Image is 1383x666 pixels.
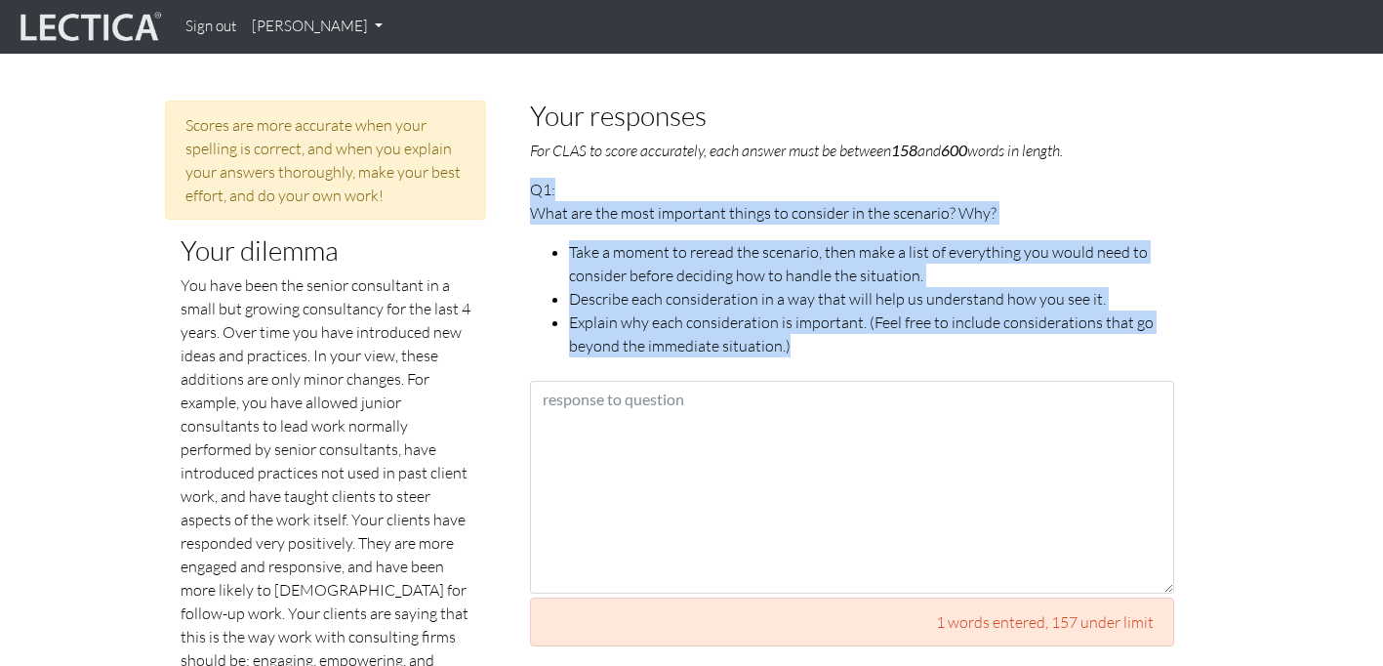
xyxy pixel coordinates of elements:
[530,141,1063,160] em: For CLAS to score accurately, each answer must be between and words in length.
[530,178,1174,357] p: Q1:
[16,9,162,46] img: lecticalive
[941,141,967,159] b: 600
[244,8,390,46] a: [PERSON_NAME]
[1045,612,1154,632] span: , 157 under limit
[181,235,471,266] h3: Your dilemma
[165,101,487,220] div: Scores are more accurate when your spelling is correct, and when you explain your answers thoroug...
[530,101,1174,131] h3: Your responses
[530,598,1174,646] div: 1 words entered
[178,8,244,46] a: Sign out
[569,240,1174,287] li: Take a moment to reread the scenario, then make a list of everything you would need to consider b...
[530,201,1174,225] p: What are the most important things to consider in the scenario? Why?
[891,141,917,159] b: 158
[569,287,1174,311] li: Describe each consideration in a way that will help us understand how you see it.
[569,311,1174,357] li: Explain why each consideration is important. (Feel free to include considerations that go beyond ...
